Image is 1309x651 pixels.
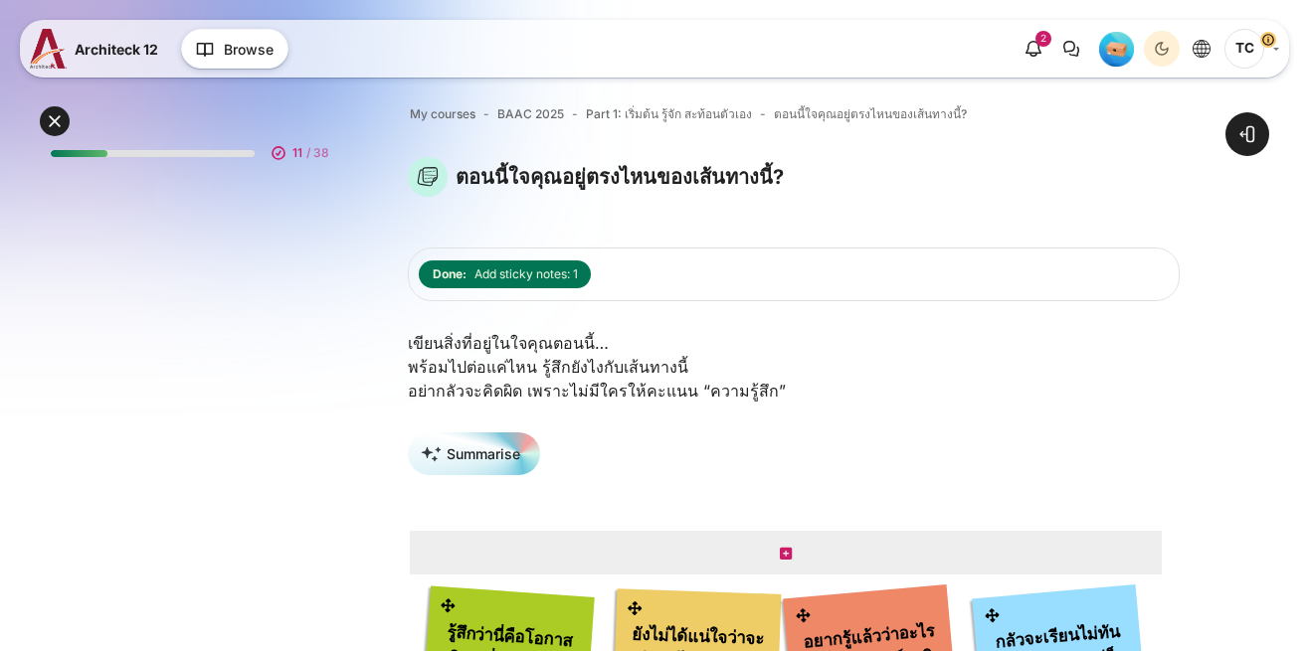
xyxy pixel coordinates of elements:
[306,144,329,162] span: / 38
[1091,31,1142,67] a: Level #1
[75,39,158,60] span: Architeck 12
[1099,31,1134,67] div: Level #1
[419,256,595,292] div: Completion requirements for ตอนนี้ใจคุณอยู่ตรงไหนของเส้นทางนี้?
[408,101,1180,127] nav: Navigation bar
[1224,29,1264,69] span: T C
[1099,32,1134,67] img: Level #1
[1144,31,1180,67] button: Light Mode Dark Mode
[292,144,302,162] span: 11
[433,265,467,283] strong: Done:
[794,606,813,626] i: Drag and drop this note
[497,105,564,123] a: BAAC 2025
[1016,31,1051,67] div: Show notification window with 2 new notifications
[780,547,792,561] i: Create new note in this column
[456,164,784,190] h4: ตอนนี้ใจคุณอยู่ตรงไหนของเส้นทางนี้?
[408,331,1180,403] p: เขียนสิ่งที่อยู่ในใจคุณตอนนี้… พร้อมไปต่อแค่ไหน รู้สึกยังไงกับเส้นทางนี้ อย่ากลัวจะคิดผิด เพราะไม...
[224,39,274,60] span: Browse
[626,598,644,617] i: Drag and drop this note
[1184,31,1219,67] button: Languages
[1224,29,1279,69] a: User menu
[439,596,458,615] i: Drag and drop this note
[30,29,67,69] img: A12
[1035,31,1051,47] div: 2
[474,265,578,283] span: Add sticky notes: 1
[181,29,288,69] button: Browse
[586,105,752,123] a: Part 1: เริ่มต้น รู้จัก สะท้อนตัวเอง
[410,105,475,123] a: My courses
[983,606,1002,626] i: Drag and drop this note
[774,105,967,123] a: ตอนนี้ใจคุณอยู่ตรงไหนของเส้นทางนี้?
[408,432,540,475] button: Summarise
[1053,31,1089,67] button: There are 0 unread conversations
[51,150,107,157] div: 28%
[30,29,166,69] a: A12 A12 Architeck 12
[1147,34,1177,64] div: Dark Mode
